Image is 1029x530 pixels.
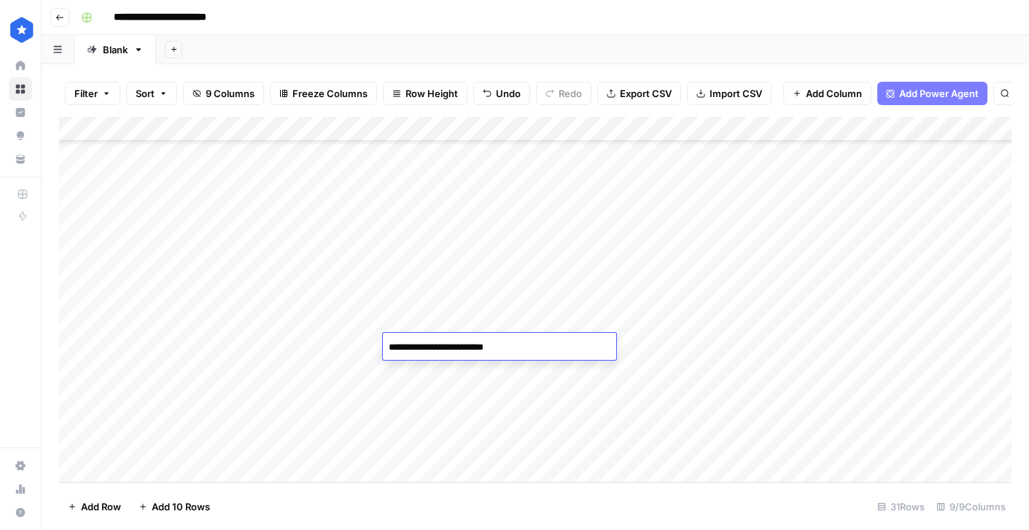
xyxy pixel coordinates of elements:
[103,42,128,57] div: Blank
[899,86,979,101] span: Add Power Agent
[152,499,210,514] span: Add 10 Rows
[74,35,156,64] a: Blank
[9,124,32,147] a: Opportunities
[931,495,1011,518] div: 9/9 Columns
[687,82,772,105] button: Import CSV
[877,82,987,105] button: Add Power Agent
[65,82,120,105] button: Filter
[536,82,591,105] button: Redo
[473,82,530,105] button: Undo
[9,454,32,477] a: Settings
[9,17,35,43] img: ConsumerAffairs Logo
[597,82,681,105] button: Export CSV
[9,501,32,524] button: Help + Support
[871,495,931,518] div: 31 Rows
[9,77,32,101] a: Browse
[559,86,582,101] span: Redo
[9,147,32,171] a: Your Data
[9,54,32,77] a: Home
[126,82,177,105] button: Sort
[710,86,762,101] span: Import CSV
[783,82,871,105] button: Add Column
[9,101,32,124] a: Insights
[9,12,32,48] button: Workspace: ConsumerAffairs
[136,86,155,101] span: Sort
[81,499,121,514] span: Add Row
[405,86,458,101] span: Row Height
[130,495,219,518] button: Add 10 Rows
[183,82,264,105] button: 9 Columns
[9,477,32,501] a: Usage
[292,86,368,101] span: Freeze Columns
[620,86,672,101] span: Export CSV
[806,86,862,101] span: Add Column
[74,86,98,101] span: Filter
[59,495,130,518] button: Add Row
[270,82,377,105] button: Freeze Columns
[206,86,255,101] span: 9 Columns
[496,86,521,101] span: Undo
[383,82,467,105] button: Row Height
